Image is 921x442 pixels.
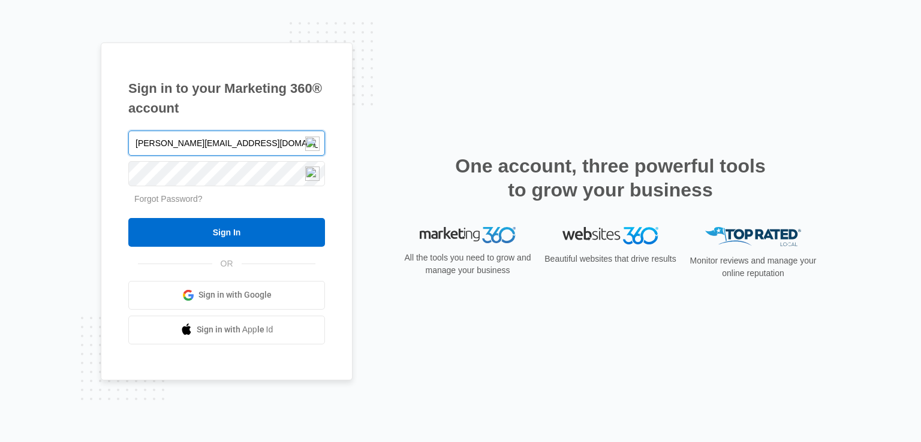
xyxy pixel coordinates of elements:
[128,218,325,247] input: Sign In
[305,166,320,181] img: npw-badge-icon-locked.svg
[452,154,769,202] h2: One account, three powerful tools to grow your business
[401,252,535,277] p: All the tools you need to grow and manage your business
[128,316,325,344] a: Sign in with Apple Id
[420,227,516,244] img: Marketing 360
[305,137,320,151] img: npw-badge-icon-locked.svg
[212,258,242,270] span: OR
[197,323,273,336] span: Sign in with Apple Id
[198,289,272,301] span: Sign in with Google
[134,194,203,204] a: Forgot Password?
[562,227,658,244] img: Websites 360
[128,131,325,156] input: Email
[128,281,325,310] a: Sign in with Google
[128,78,325,118] h1: Sign in to your Marketing 360® account
[543,253,678,265] p: Beautiful websites that drive results
[705,227,801,247] img: Top Rated Local
[686,255,820,280] p: Monitor reviews and manage your online reputation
